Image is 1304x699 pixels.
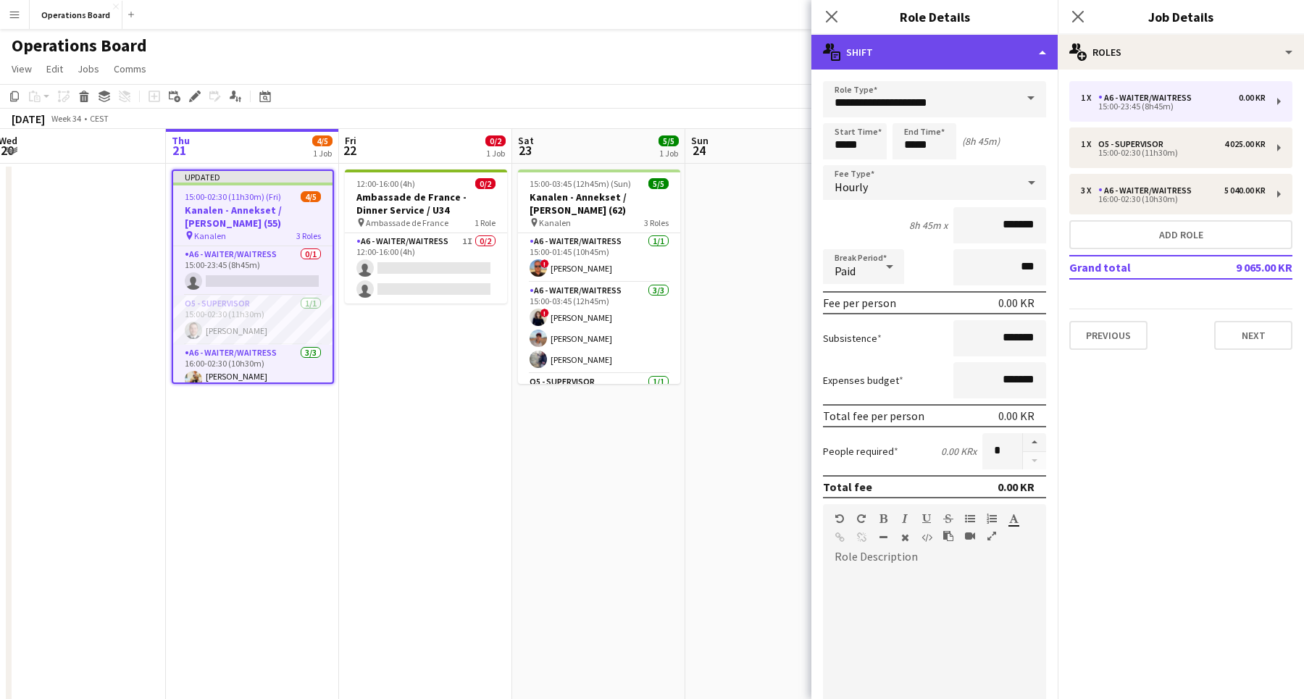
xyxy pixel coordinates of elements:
h3: Kanalen - Annekset / [PERSON_NAME] (62) [518,191,680,217]
span: 4/5 [312,135,333,146]
span: 0/2 [485,135,506,146]
button: Paste as plain text [943,530,953,542]
div: 5 040.00 KR [1224,185,1266,196]
div: 1 x [1081,139,1098,149]
app-card-role: A6 - WAITER/WAITRESS3/315:00-03:45 (12h45m)![PERSON_NAME][PERSON_NAME][PERSON_NAME] [518,282,680,374]
app-job-card: Updated15:00-02:30 (11h30m) (Fri)4/5Kanalen - Annekset / [PERSON_NAME] (55) Kanalen3 RolesA6 - WA... [172,169,334,384]
app-card-role: A6 - WAITER/WAITRESS0/115:00-23:45 (8h45m) [173,246,333,296]
span: 5/5 [648,178,669,189]
span: Fri [345,134,356,147]
div: 16:00-02:30 (10h30m) [1081,196,1266,203]
button: Strikethrough [943,513,953,524]
span: Sun [691,134,709,147]
button: Underline [921,513,932,524]
span: Ambassade de France [366,217,448,228]
button: Horizontal Line [878,532,888,543]
div: CEST [90,113,109,124]
app-card-role: A6 - WAITER/WAITRESS1/115:00-01:45 (10h45m)![PERSON_NAME] [518,233,680,282]
span: Sat [518,134,534,147]
span: 12:00-16:00 (4h) [356,178,415,189]
button: Next [1214,321,1292,350]
button: Insert video [965,530,975,542]
h3: Ambassade de France - Dinner Service / U34 [345,191,507,217]
span: ! [540,309,549,317]
span: Edit [46,62,63,75]
span: Thu [172,134,190,147]
div: A6 - WAITER/WAITRESS [1098,185,1198,196]
div: 1 Job [659,148,678,159]
button: Bold [878,513,888,524]
div: 1 Job [313,148,332,159]
button: Operations Board [30,1,122,29]
label: Subsistence [823,332,882,345]
span: View [12,62,32,75]
a: Edit [41,59,69,78]
div: O5 - SUPERVISOR [1098,139,1169,149]
a: Jobs [72,59,105,78]
div: 3 x [1081,185,1098,196]
app-job-card: 12:00-16:00 (4h)0/2Ambassade de France - Dinner Service / U34 Ambassade de France1 RoleA6 - WAITE... [345,169,507,304]
button: HTML Code [921,532,932,543]
a: View [6,59,38,78]
span: Week 34 [48,113,84,124]
span: 4/5 [301,191,321,202]
span: 23 [516,142,534,159]
div: 0.00 KR [1239,93,1266,103]
label: Expenses budget [823,374,903,387]
app-job-card: 15:00-03:45 (12h45m) (Sun)5/5Kanalen - Annekset / [PERSON_NAME] (62) Kanalen3 RolesA6 - WAITER/WA... [518,169,680,384]
span: 3 Roles [296,230,321,241]
div: 1 Job [486,148,505,159]
div: Total fee per person [823,409,924,423]
span: Jobs [78,62,99,75]
button: Redo [856,513,866,524]
span: ! [540,259,549,268]
div: (8h 45m) [962,135,1000,148]
div: A6 - WAITER/WAITRESS [1098,93,1198,103]
button: Fullscreen [987,530,997,542]
span: Comms [114,62,146,75]
app-card-role: O5 - SUPERVISOR1/115:00-02:30 (11h30m)[PERSON_NAME] [173,296,333,345]
span: 21 [170,142,190,159]
span: Paid [835,264,856,278]
h1: Operations Board [12,35,147,56]
td: Grand total [1069,256,1201,279]
button: Increase [1023,433,1046,452]
span: 24 [689,142,709,159]
span: Hourly [835,180,868,194]
button: Italic [900,513,910,524]
h3: Role Details [811,7,1058,26]
span: 15:00-02:30 (11h30m) (Fri) [185,191,281,202]
div: Fee per person [823,296,896,310]
span: Kanalen [539,217,571,228]
app-card-role: O5 - SUPERVISOR1/1 [518,374,680,423]
div: Shift [811,35,1058,70]
span: 22 [343,142,356,159]
div: Roles [1058,35,1304,70]
span: 3 Roles [644,217,669,228]
button: Unordered List [965,513,975,524]
div: 8h 45m x [909,219,948,232]
div: 0.00 KR [998,409,1035,423]
div: 15:00-02:30 (11h30m) [1081,149,1266,156]
div: 15:00-23:45 (8h45m) [1081,103,1266,110]
div: [DATE] [12,112,45,126]
button: Ordered List [987,513,997,524]
div: Total fee [823,480,872,494]
h3: Kanalen - Annekset / [PERSON_NAME] (55) [173,204,333,230]
span: 5/5 [659,135,679,146]
button: Previous [1069,321,1148,350]
a: Comms [108,59,152,78]
span: 0/2 [475,178,496,189]
div: 4 025.00 KR [1224,139,1266,149]
h3: Job Details [1058,7,1304,26]
div: Updated [173,171,333,183]
button: Text Color [1008,513,1019,524]
span: Kanalen [194,230,226,241]
span: 15:00-03:45 (12h45m) (Sun) [530,178,631,189]
div: 0.00 KR [998,480,1035,494]
label: People required [823,445,898,458]
div: 0.00 KR [998,296,1035,310]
